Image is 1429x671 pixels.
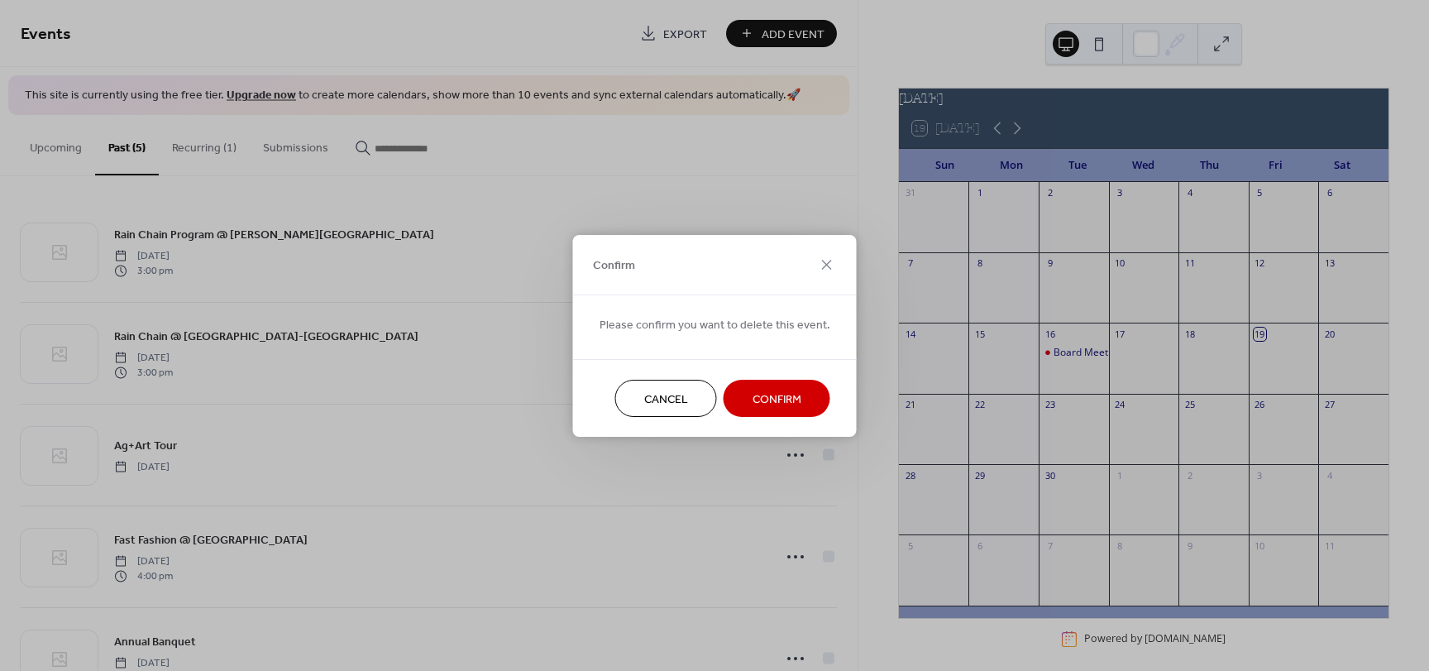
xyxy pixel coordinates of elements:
[615,380,717,417] button: Cancel
[593,257,635,275] span: Confirm
[600,316,830,333] span: Please confirm you want to delete this event.
[753,391,801,408] span: Confirm
[724,380,830,417] button: Confirm
[644,391,688,408] span: Cancel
